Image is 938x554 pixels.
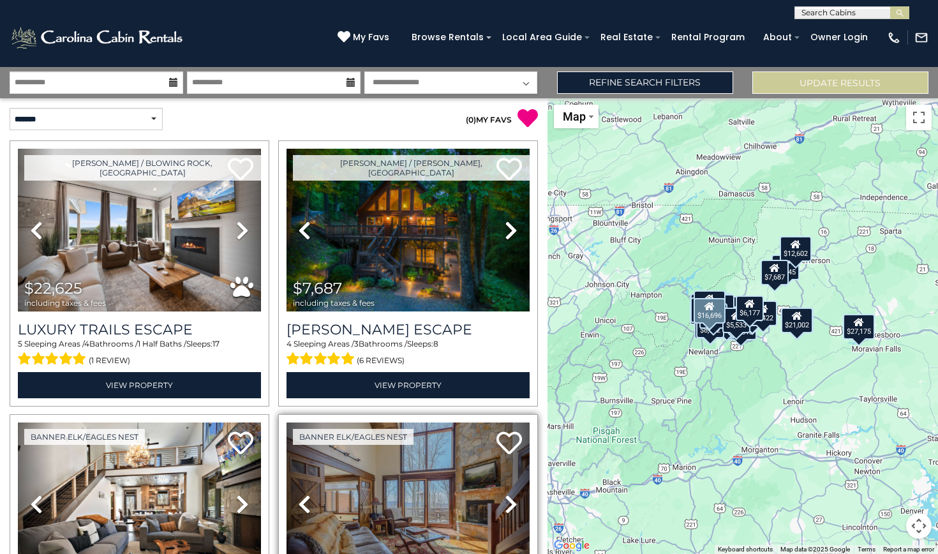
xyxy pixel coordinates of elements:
img: thumbnail_168695581.jpeg [18,149,261,311]
button: Change map style [554,105,599,128]
div: $22,625 [782,308,814,333]
button: Map camera controls [906,513,932,539]
a: Terms [858,546,875,553]
span: Map data ©2025 Google [780,546,850,553]
span: 4 [287,339,292,348]
span: 1 Half Baths / [138,339,186,348]
div: $27,175 [843,314,875,340]
a: [PERSON_NAME] Escape [287,321,530,338]
a: Real Estate [594,27,659,47]
span: 8 [433,339,438,348]
div: $11,479 [694,290,726,316]
div: $6,177 [736,296,764,321]
div: Sleeping Areas / Bathrooms / Sleeps: [18,338,261,369]
a: [PERSON_NAME] / [PERSON_NAME], [GEOGRAPHIC_DATA] [293,155,530,181]
span: 0 [468,115,473,124]
span: (1 review) [89,352,130,369]
img: White-1-2.png [10,25,186,50]
a: Open this area in Google Maps (opens a new window) [551,537,593,554]
h3: Todd Escape [287,321,530,338]
a: Add to favorites [496,430,522,458]
div: $24,704 [690,297,722,323]
span: $7,687 [293,279,342,297]
button: Toggle fullscreen view [906,105,932,130]
span: 4 [84,339,89,348]
span: My Favs [353,31,389,44]
a: View Property [287,372,530,398]
span: (6 reviews) [357,352,405,369]
span: 5 [18,339,22,348]
a: My Favs [338,31,392,45]
span: $22,625 [24,279,82,297]
a: Rental Program [665,27,751,47]
span: Map [563,110,586,123]
div: $10,704 [690,299,722,325]
a: Luxury Trails Escape [18,321,261,338]
a: Banner Elk/Eagles Nest [293,429,413,445]
a: View Property [18,372,261,398]
div: $21,002 [781,308,813,333]
img: thumbnail_168627805.jpeg [287,149,530,311]
div: $6,345 [771,255,799,280]
div: $8,072 [696,313,724,338]
div: $12,602 [779,236,811,262]
div: $10,204 [694,313,726,339]
a: Add to favorites [228,430,253,458]
a: About [757,27,798,47]
a: [PERSON_NAME] / Blowing Rock, [GEOGRAPHIC_DATA] [24,155,261,181]
a: Local Area Guide [496,27,588,47]
img: Google [551,537,593,554]
span: 3 [354,339,359,348]
span: 17 [212,339,220,348]
span: including taxes & fees [24,299,106,307]
button: Keyboard shortcuts [718,545,773,554]
a: Browse Rentals [405,27,490,47]
a: Banner Elk/Eagles Nest [24,429,145,445]
span: including taxes & fees [293,299,375,307]
img: phone-regular-white.png [887,31,901,45]
div: Sleeping Areas / Bathrooms / Sleeps: [287,338,530,369]
a: Owner Login [804,27,874,47]
div: $16,696 [694,298,726,324]
div: $7,687 [760,260,788,285]
img: mail-regular-white.png [914,31,928,45]
span: ( ) [466,115,476,124]
a: Refine Search Filters [557,71,733,94]
a: Report a map error [883,546,934,553]
button: Update Results [752,71,928,94]
div: $10,395 [702,294,734,320]
a: (0)MY FAVS [466,115,512,124]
